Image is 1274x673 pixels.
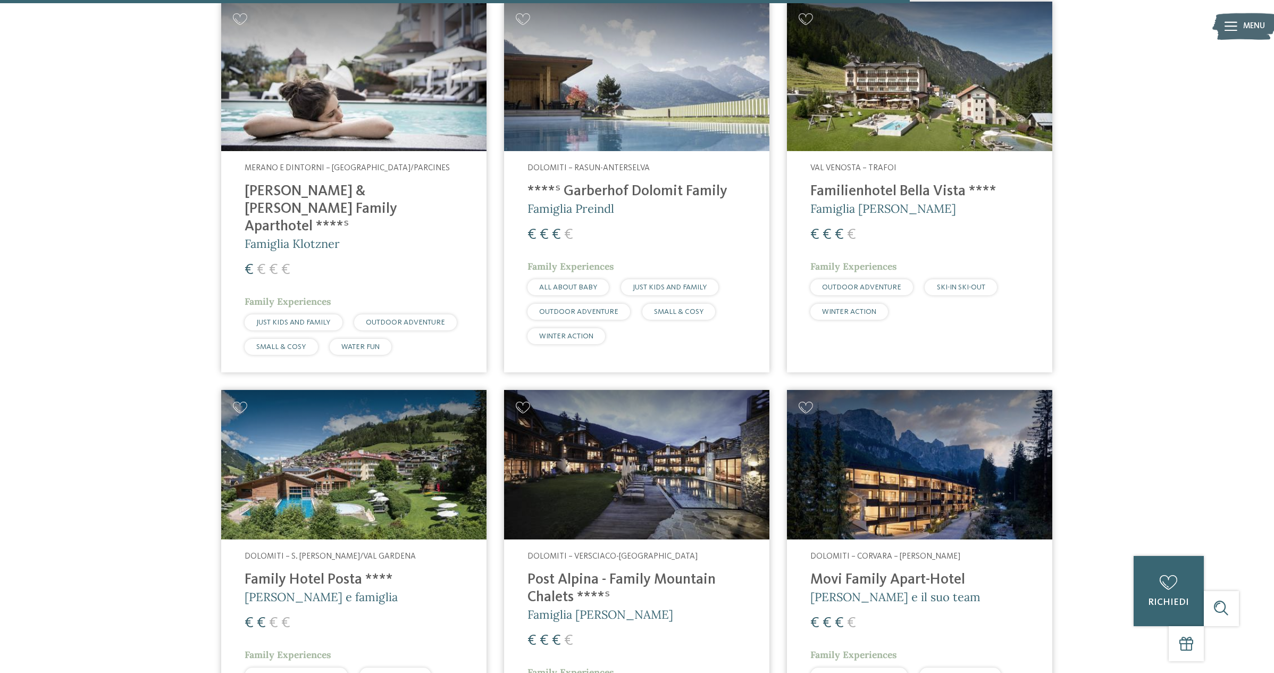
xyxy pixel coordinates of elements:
img: Cercate un hotel per famiglie? Qui troverete solo i migliori! [221,2,487,151]
img: Cercate un hotel per famiglie? Qui troverete solo i migliori! [504,2,769,151]
span: € [257,616,266,631]
span: € [552,227,561,243]
span: WINTER ACTION [822,308,876,315]
span: Family Experiences [245,295,331,308]
span: Family Experiences [527,260,614,272]
span: Famiglia Klotzner [245,236,340,251]
span: € [564,633,573,649]
span: € [847,616,856,631]
span: Merano e dintorni – [GEOGRAPHIC_DATA]/Parcines [245,164,450,172]
span: [PERSON_NAME] e il suo team [810,589,980,604]
h4: Movi Family Apart-Hotel [810,571,1029,589]
span: SMALL & COSY [256,343,306,351]
span: WINTER ACTION [539,333,593,340]
a: Cercate un hotel per famiglie? Qui troverete solo i migliori! Val Venosta – Trafoi Familienhotel ... [787,2,1052,372]
img: Cercate un hotel per famiglie? Qui troverete solo i migliori! [787,390,1052,539]
span: € [245,262,254,278]
span: € [257,262,266,278]
span: € [245,616,254,631]
span: € [823,616,832,631]
span: JUST KIDS AND FAMILY [256,319,330,326]
h4: Familienhotel Bella Vista **** [810,183,1029,201]
span: Val Venosta – Trafoi [810,164,896,172]
img: Cercate un hotel per famiglie? Qui troverete solo i migliori! [787,2,1052,151]
span: € [552,633,561,649]
span: Famiglia [PERSON_NAME] [810,201,956,216]
span: JUST KIDS AND FAMILY [633,284,707,291]
span: € [564,227,573,243]
span: € [835,227,844,243]
span: OUTDOOR ADVENTURE [539,308,618,315]
span: Famiglia [PERSON_NAME] [527,607,673,622]
span: € [810,616,819,631]
span: Family Experiences [245,649,331,661]
a: Cercate un hotel per famiglie? Qui troverete solo i migliori! Merano e dintorni – [GEOGRAPHIC_DAT... [221,2,487,372]
span: Dolomiti – Rasun-Anterselva [527,164,650,172]
a: Cercate un hotel per famiglie? Qui troverete solo i migliori! Dolomiti – Rasun-Anterselva ****ˢ G... [504,2,769,372]
span: € [281,616,290,631]
h4: Post Alpina - Family Mountain Chalets ****ˢ [527,571,746,606]
span: € [810,227,819,243]
img: Cercate un hotel per famiglie? Qui troverete solo i migliori! [221,390,487,539]
span: € [269,616,278,631]
span: ALL ABOUT BABY [539,284,597,291]
span: € [540,227,549,243]
span: € [269,262,278,278]
span: Famiglia Preindl [527,201,614,216]
span: Dolomiti – Versciaco-[GEOGRAPHIC_DATA] [527,552,698,561]
span: OUTDOOR ADVENTURE [366,319,445,326]
span: OUTDOOR ADVENTURE [822,284,901,291]
span: richiedi [1148,598,1189,607]
a: richiedi [1134,556,1204,626]
span: Dolomiti – Corvara – [PERSON_NAME] [810,552,960,561]
span: € [527,227,537,243]
span: Family Experiences [810,649,897,661]
span: SMALL & COSY [654,308,703,315]
h4: [PERSON_NAME] & [PERSON_NAME] Family Aparthotel ****ˢ [245,183,463,236]
span: € [527,633,537,649]
h4: Family Hotel Posta **** [245,571,463,589]
span: € [281,262,290,278]
span: € [540,633,549,649]
span: WATER FUN [341,343,380,351]
span: [PERSON_NAME] e famiglia [245,589,398,604]
span: € [823,227,832,243]
span: Family Experiences [810,260,897,272]
span: € [847,227,856,243]
span: SKI-IN SKI-OUT [937,284,985,291]
span: € [835,616,844,631]
img: Post Alpina - Family Mountain Chalets ****ˢ [504,390,769,539]
span: Dolomiti – S. [PERSON_NAME]/Val Gardena [245,552,416,561]
h4: ****ˢ Garberhof Dolomit Family [527,183,746,201]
